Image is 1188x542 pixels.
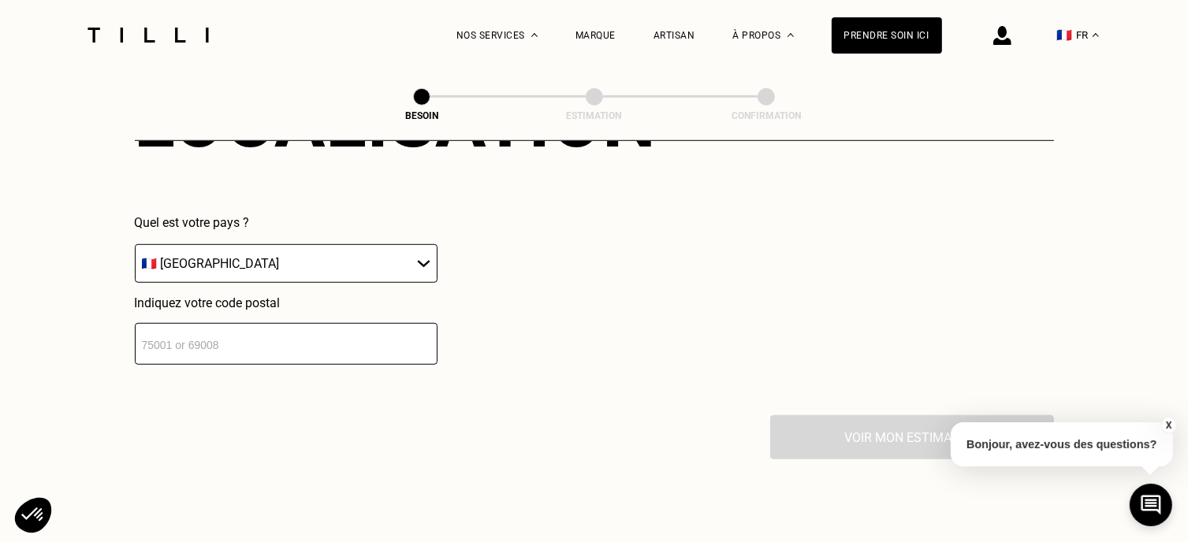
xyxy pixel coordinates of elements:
[993,26,1011,45] img: icône connexion
[135,295,438,310] p: Indiquez votre code postal
[343,110,501,121] div: Besoin
[788,33,794,37] img: Menu déroulant à propos
[832,17,942,54] a: Prendre soin ici
[135,215,438,230] p: Quel est votre pays ?
[575,30,616,41] a: Marque
[135,323,438,365] input: 75001 or 69008
[516,110,673,121] div: Estimation
[687,110,845,121] div: Confirmation
[1057,28,1073,43] span: 🇫🇷
[1093,33,1099,37] img: menu déroulant
[82,28,214,43] img: Logo du service de couturière Tilli
[531,33,538,37] img: Menu déroulant
[951,422,1173,466] p: Bonjour, avez-vous des questions?
[1160,417,1176,434] button: X
[654,30,695,41] a: Artisan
